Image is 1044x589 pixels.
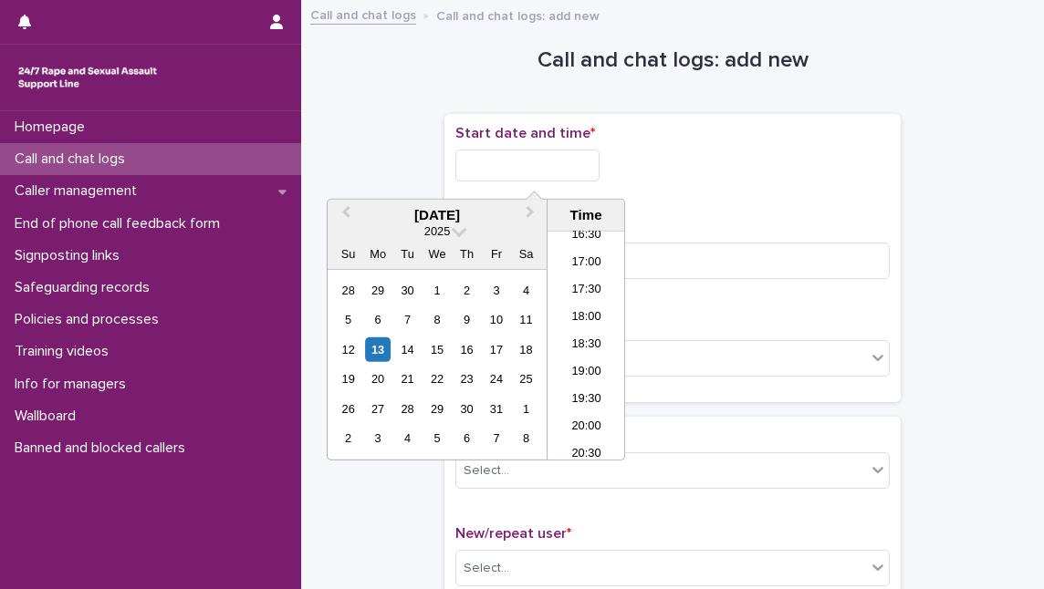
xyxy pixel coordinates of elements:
p: Caller management [7,182,151,200]
div: Choose Friday, October 17th, 2025 [484,337,508,362]
p: Training videos [7,343,123,360]
li: 18:00 [548,305,625,332]
div: Choose Thursday, October 16th, 2025 [454,337,479,362]
div: Choose Saturday, October 4th, 2025 [514,278,538,303]
li: 20:00 [548,414,625,441]
div: Choose Monday, November 3rd, 2025 [366,426,391,450]
div: Choose Sunday, September 28th, 2025 [336,278,360,303]
li: 20:30 [548,441,625,469]
p: Info for managers [7,376,141,393]
div: Choose Thursday, October 9th, 2025 [454,307,479,332]
div: Mo [366,242,391,266]
div: month 2025-10 [333,275,540,453]
div: Choose Saturday, November 8th, 2025 [514,426,538,450]
div: Choose Sunday, October 26th, 2025 [336,397,360,421]
div: Choose Friday, November 7th, 2025 [484,426,508,450]
p: Call and chat logs [7,150,140,168]
div: Time [552,207,620,223]
div: Choose Sunday, November 2nd, 2025 [336,426,360,450]
div: [DATE] [328,207,547,223]
div: Choose Monday, September 29th, 2025 [366,278,391,303]
div: Choose Sunday, October 19th, 2025 [336,367,360,391]
div: Choose Sunday, October 12th, 2025 [336,337,360,362]
div: Fr [484,242,508,266]
div: Choose Wednesday, October 1st, 2025 [424,278,449,303]
div: Sa [514,242,538,266]
div: Th [454,242,479,266]
div: Choose Tuesday, September 30th, 2025 [395,278,420,303]
div: Choose Friday, October 24th, 2025 [484,367,508,391]
a: Call and chat logs [310,4,416,25]
span: 2025 [424,224,450,238]
div: Choose Friday, October 31st, 2025 [484,397,508,421]
li: 18:30 [548,332,625,359]
div: Choose Wednesday, October 8th, 2025 [424,307,449,332]
span: New/repeat user [455,526,571,541]
div: Choose Monday, October 27th, 2025 [366,397,391,421]
div: We [424,242,449,266]
div: Choose Friday, October 3rd, 2025 [484,278,508,303]
h1: Call and chat logs: add new [444,47,901,74]
div: Choose Saturday, November 1st, 2025 [514,397,538,421]
div: Choose Thursday, October 23rd, 2025 [454,367,479,391]
li: 16:30 [548,222,625,250]
div: Choose Saturday, October 25th, 2025 [514,367,538,391]
p: End of phone call feedback form [7,215,235,232]
div: Choose Tuesday, October 28th, 2025 [395,397,420,421]
span: Start date and time [455,126,595,140]
div: Select... [464,559,509,578]
div: Choose Monday, October 13th, 2025 [366,337,391,362]
p: Banned and blocked callers [7,439,200,457]
div: Choose Tuesday, October 7th, 2025 [395,307,420,332]
div: Choose Wednesday, November 5th, 2025 [424,426,449,450]
div: Choose Thursday, October 30th, 2025 [454,397,479,421]
p: Call and chat logs: add new [436,5,600,25]
div: Choose Tuesday, October 14th, 2025 [395,337,420,362]
li: 17:30 [548,277,625,305]
div: Choose Wednesday, October 22nd, 2025 [424,367,449,391]
img: rhQMoQhaT3yELyF149Cw [15,59,161,96]
div: Choose Thursday, October 2nd, 2025 [454,278,479,303]
div: Su [336,242,360,266]
p: Safeguarding records [7,279,164,296]
p: Wallboard [7,408,90,425]
div: Choose Sunday, October 5th, 2025 [336,307,360,332]
li: 17:00 [548,250,625,277]
div: Select... [464,461,509,480]
div: Choose Tuesday, November 4th, 2025 [395,426,420,450]
button: Next Month [517,201,547,231]
li: 19:00 [548,359,625,387]
div: Choose Monday, October 20th, 2025 [366,367,391,391]
div: Choose Saturday, October 18th, 2025 [514,337,538,362]
p: Signposting links [7,247,134,264]
div: Choose Tuesday, October 21st, 2025 [395,367,420,391]
div: Choose Wednesday, October 29th, 2025 [424,397,449,421]
div: Choose Friday, October 10th, 2025 [484,307,508,332]
p: Policies and processes [7,311,173,328]
div: Choose Thursday, November 6th, 2025 [454,426,479,450]
p: Homepage [7,119,99,136]
div: Choose Monday, October 6th, 2025 [366,307,391,332]
button: Previous Month [329,201,359,231]
div: Choose Wednesday, October 15th, 2025 [424,337,449,362]
div: Choose Saturday, October 11th, 2025 [514,307,538,332]
div: Tu [395,242,420,266]
li: 19:30 [548,387,625,414]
